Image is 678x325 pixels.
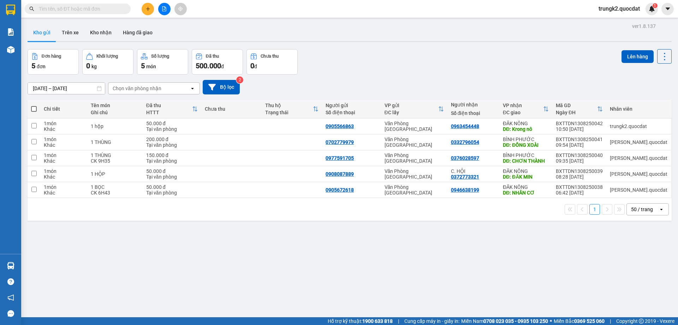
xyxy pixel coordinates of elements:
[29,6,34,11] span: search
[28,83,105,94] input: Select a date range.
[631,206,653,213] div: 50 / trang
[451,139,479,145] div: 0332796054
[556,137,603,142] div: BXTTDN1308250041
[556,158,603,164] div: 09:35 [DATE]
[145,6,150,11] span: plus
[381,100,447,118] th: Toggle SortBy
[262,100,322,118] th: Toggle SortBy
[503,190,549,196] div: DĐ: NHÂN CƠ
[593,4,646,13] span: trungk2.quocdat
[146,168,198,174] div: 50.000 đ
[556,126,603,132] div: 10:50 [DATE]
[91,139,139,145] div: 1 THÙNG
[75,47,135,55] span: BXTTDN1308250042
[146,174,198,180] div: Tại văn phòng
[246,49,298,75] button: Chưa thu0đ
[649,6,655,12] img: icon-new-feature
[653,3,658,8] sup: 1
[146,137,198,142] div: 200.000 đ
[451,102,496,108] div: Người nhận
[42,54,61,59] div: Đơn hàng
[151,54,169,59] div: Số lượng
[326,155,354,161] div: 0977591705
[91,158,139,164] div: CK 9H35
[221,64,224,69] span: đ
[174,3,187,15] button: aim
[556,168,603,174] div: BXTTDN1308250039
[574,318,605,324] strong: 0369 525 060
[7,262,14,269] img: warehouse-icon
[53,45,74,68] strong: PHIẾU BIÊN NHẬN
[44,142,84,148] div: Khác
[250,62,254,70] span: 0
[142,3,154,15] button: plus
[146,64,156,69] span: món
[265,110,313,115] div: Trạng thái
[7,294,14,301] span: notification
[503,110,543,115] div: ĐC giao
[7,278,14,285] span: question-circle
[451,187,479,193] div: 0946638199
[326,103,377,108] div: Người gửi
[610,106,667,112] div: Nhân viên
[610,139,667,145] div: simon.quocdat
[206,54,219,59] div: Đã thu
[28,49,79,75] button: Đơn hàng5đơn
[146,142,198,148] div: Tại văn phòng
[398,317,399,325] span: |
[192,49,243,75] button: Đã thu500.000đ
[91,190,139,196] div: CK 6H43
[362,318,393,324] strong: 1900 633 818
[254,64,257,69] span: đ
[196,62,221,70] span: 500.000
[661,3,674,15] button: caret-down
[146,126,198,132] div: Tại văn phòng
[404,317,459,325] span: Cung cấp máy in - giấy in:
[37,64,46,69] span: đơn
[659,207,664,212] svg: open
[326,171,354,177] div: 0908087889
[205,106,258,112] div: Chưa thu
[610,317,611,325] span: |
[113,85,161,92] div: Chọn văn phòng nhận
[146,152,198,158] div: 150.000 đ
[385,184,444,196] div: Văn Phòng [GEOGRAPHIC_DATA]
[503,168,549,174] div: ĐĂK NÔNG
[162,6,167,11] span: file-add
[91,184,139,190] div: 1 BỌC
[499,100,552,118] th: Toggle SortBy
[44,168,84,174] div: 1 món
[610,187,667,193] div: simon.quocdat
[556,142,603,148] div: 09:54 [DATE]
[556,110,597,115] div: Ngày ĐH
[146,190,198,196] div: Tại văn phòng
[451,155,479,161] div: 0376028597
[178,6,183,11] span: aim
[610,155,667,161] div: simon.quocdat
[556,121,603,126] div: BXTTDN1308250042
[44,121,84,126] div: 1 món
[54,6,73,29] strong: Nhà xe QUỐC ĐẠT
[639,319,644,324] span: copyright
[556,152,603,158] div: BXTTDN1308250040
[3,30,53,55] img: logo
[146,184,198,190] div: 50.000 đ
[326,110,377,115] div: Số điện thoại
[44,152,84,158] div: 1 món
[503,137,549,142] div: BÌNH PHƯỚC
[503,103,543,108] div: VP nhận
[665,6,671,12] span: caret-down
[53,31,74,44] span: 0906 477 911
[451,174,479,180] div: 0372773321
[44,190,84,196] div: Khác
[44,106,84,112] div: Chi tiết
[621,50,654,63] button: Lên hàng
[56,24,84,41] button: Trên xe
[190,86,195,91] svg: open
[158,3,171,15] button: file-add
[146,103,192,108] div: Đã thu
[91,123,139,129] div: 1 hộp
[385,152,444,164] div: Văn Phòng [GEOGRAPHIC_DATA]
[39,5,122,13] input: Tìm tên, số ĐT hoặc mã đơn
[461,317,548,325] span: Miền Nam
